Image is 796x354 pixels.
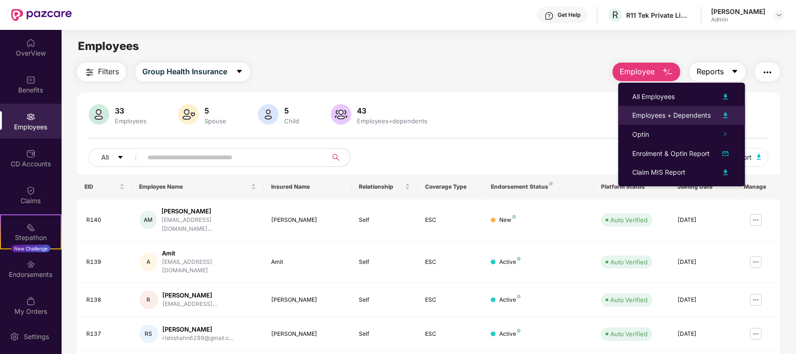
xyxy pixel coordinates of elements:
span: EID [84,183,118,191]
img: svg+xml;base64,PHN2ZyBpZD0iRHJvcGRvd24tMzJ4MzIiIHhtbG5zPSJodHRwOi8vd3d3LnczLm9yZy8yMDAwL3N2ZyIgd2... [775,11,783,19]
img: svg+xml;base64,PHN2ZyBpZD0iRW5kb3JzZW1lbnRzIiB4bWxucz0iaHR0cDovL3d3dy53My5vcmcvMjAwMC9zdmciIHdpZH... [26,260,35,269]
div: Self [359,216,410,225]
div: Enrolment & Optin Report [632,149,710,159]
img: svg+xml;base64,PHN2ZyB4bWxucz0iaHR0cDovL3d3dy53My5vcmcvMjAwMC9zdmciIHhtbG5zOnhsaW5rPSJodHRwOi8vd3... [757,154,761,160]
div: Amit [271,258,344,267]
div: Auto Verified [610,329,648,339]
div: [PERSON_NAME] [163,291,217,300]
img: svg+xml;base64,PHN2ZyB4bWxucz0iaHR0cDovL3d3dy53My5vcmcvMjAwMC9zdmciIHhtbG5zOnhsaW5rPSJodHRwOi8vd3... [720,91,731,102]
div: R138 [86,296,125,304]
button: Filters [77,63,126,81]
div: Settings [21,332,52,341]
img: svg+xml;base64,PHN2ZyBpZD0iQ2xhaW0iIHhtbG5zPSJodHRwOi8vd3d3LnczLm9yZy8yMDAwL3N2ZyIgd2lkdGg9IjIwIi... [26,186,35,195]
span: All [101,152,109,163]
img: New Pazcare Logo [11,9,72,21]
div: [PERSON_NAME] [271,330,344,339]
div: Spouse [202,117,228,125]
img: manageButton [748,292,763,307]
div: 33 [113,106,148,115]
div: R137 [86,330,125,339]
div: New [499,216,516,225]
div: All Employees [632,92,675,102]
span: search [327,154,345,161]
span: Employees [78,39,139,53]
div: Endorsement Status [491,183,586,191]
th: Manage [736,174,780,199]
div: Self [359,258,410,267]
span: right [723,132,727,136]
div: Admin [711,16,765,23]
div: [PERSON_NAME] [711,7,765,16]
img: svg+xml;base64,PHN2ZyB4bWxucz0iaHR0cDovL3d3dy53My5vcmcvMjAwMC9zdmciIHhtbG5zOnhsaW5rPSJodHRwOi8vd3... [178,104,199,125]
div: R140 [86,216,125,225]
div: Employees + Dependents [632,110,711,120]
div: Self [359,296,410,304]
div: AM [140,211,157,229]
span: Relationship [359,183,403,191]
div: Active [499,258,521,267]
img: svg+xml;base64,PHN2ZyB4bWxucz0iaHR0cDovL3d3dy53My5vcmcvMjAwMC9zdmciIHhtbG5zOnhsaW5rPSJodHRwOi8vd3... [720,110,731,121]
img: svg+xml;base64,PHN2ZyBpZD0iSG9tZSIgeG1sbnM9Imh0dHA6Ly93d3cudzMub3JnLzIwMDAvc3ZnIiB3aWR0aD0iMjAiIG... [26,38,35,48]
div: [DATE] [678,330,729,339]
div: ESC [425,330,476,339]
span: Group Health Insurance [142,66,227,78]
div: [EMAIL_ADDRESS]... [163,300,217,309]
div: [DATE] [678,258,729,267]
div: [DATE] [678,296,729,304]
div: [PERSON_NAME] [161,207,256,216]
img: svg+xml;base64,PHN2ZyB4bWxucz0iaHR0cDovL3d3dy53My5vcmcvMjAwMC9zdmciIHhtbG5zOnhsaW5rPSJodHRwOi8vd3... [720,148,731,159]
span: Employee Name [140,183,250,191]
img: svg+xml;base64,PHN2ZyB4bWxucz0iaHR0cDovL3d3dy53My5vcmcvMjAwMC9zdmciIHhtbG5zOnhsaW5rPSJodHRwOi8vd3... [331,104,351,125]
span: caret-down [731,68,739,76]
div: ESC [425,296,476,304]
div: ESC [425,216,476,225]
div: New Challenge [11,245,50,252]
div: Auto Verified [610,295,648,304]
div: ESC [425,258,476,267]
img: svg+xml;base64,PHN2ZyB4bWxucz0iaHR0cDovL3d3dy53My5vcmcvMjAwMC9zdmciIHdpZHRoPSIyMSIgaGVpZ2h0PSIyMC... [26,223,35,232]
img: svg+xml;base64,PHN2ZyBpZD0iU2V0dGluZy0yMHgyMCIgeG1sbnM9Imh0dHA6Ly93d3cudzMub3JnLzIwMDAvc3ZnIiB3aW... [10,332,19,341]
button: Reportscaret-down [690,63,746,81]
img: svg+xml;base64,PHN2ZyB4bWxucz0iaHR0cDovL3d3dy53My5vcmcvMjAwMC9zdmciIHdpZHRoPSIyNCIgaGVpZ2h0PSIyNC... [84,67,95,78]
div: Employees+dependents [355,117,429,125]
button: Group Health Insurancecaret-down [135,63,250,81]
div: Auto Verified [610,215,648,225]
div: R11 Tek Private Limited [626,11,691,20]
div: Stepathon [1,233,61,242]
img: svg+xml;base64,PHN2ZyBpZD0iRW1wbG95ZWVzIiB4bWxucz0iaHR0cDovL3d3dy53My5vcmcvMjAwMC9zdmciIHdpZHRoPS... [26,112,35,121]
div: Auto Verified [610,257,648,267]
img: svg+xml;base64,PHN2ZyB4bWxucz0iaHR0cDovL3d3dy53My5vcmcvMjAwMC9zdmciIHdpZHRoPSI4IiBoZWlnaHQ9IjgiIH... [517,329,521,333]
img: svg+xml;base64,PHN2ZyBpZD0iQmVuZWZpdHMiIHhtbG5zPSJodHRwOi8vd3d3LnczLm9yZy8yMDAwL3N2ZyIgd2lkdGg9Ij... [26,75,35,85]
img: svg+xml;base64,PHN2ZyBpZD0iQ0RfQWNjb3VudHMiIGRhdGEtbmFtZT0iQ0QgQWNjb3VudHMiIHhtbG5zPSJodHRwOi8vd3... [26,149,35,158]
div: RS [140,325,158,343]
div: Child [282,117,301,125]
button: Allcaret-down [89,148,146,167]
span: caret-down [236,68,243,76]
img: manageButton [748,255,763,269]
div: Get Help [558,11,580,19]
img: svg+xml;base64,PHN2ZyBpZD0iSGVscC0zMngzMiIgeG1sbnM9Imh0dHA6Ly93d3cudzMub3JnLzIwMDAvc3ZnIiB3aWR0aD... [545,11,554,21]
span: Reports [697,66,724,78]
img: manageButton [748,212,763,227]
th: EID [77,174,132,199]
div: 5 [282,106,301,115]
div: Self [359,330,410,339]
img: svg+xml;base64,PHN2ZyB4bWxucz0iaHR0cDovL3d3dy53My5vcmcvMjAwMC9zdmciIHhtbG5zOnhsaW5rPSJodHRwOi8vd3... [89,104,109,125]
img: svg+xml;base64,PHN2ZyB4bWxucz0iaHR0cDovL3d3dy53My5vcmcvMjAwMC9zdmciIHdpZHRoPSI4IiBoZWlnaHQ9IjgiIH... [517,257,521,261]
img: svg+xml;base64,PHN2ZyB4bWxucz0iaHR0cDovL3d3dy53My5vcmcvMjAwMC9zdmciIHhtbG5zOnhsaW5rPSJodHRwOi8vd3... [258,104,279,125]
div: [PERSON_NAME] [271,296,344,304]
span: caret-down [117,154,124,162]
div: [EMAIL_ADDRESS][DOMAIN_NAME] [162,258,256,276]
span: Employee [620,66,655,78]
span: Optin [632,130,649,138]
div: [DATE] [678,216,729,225]
div: Employees [113,117,148,125]
div: [PERSON_NAME] [271,216,344,225]
div: 5 [202,106,228,115]
th: Employee Name [132,174,264,199]
div: Amit [162,249,256,258]
th: Coverage Type [418,174,483,199]
img: manageButton [748,326,763,341]
img: svg+xml;base64,PHN2ZyB4bWxucz0iaHR0cDovL3d3dy53My5vcmcvMjAwMC9zdmciIHdpZHRoPSI4IiBoZWlnaHQ9IjgiIH... [549,182,553,185]
div: Claim MIS Report [632,167,685,177]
